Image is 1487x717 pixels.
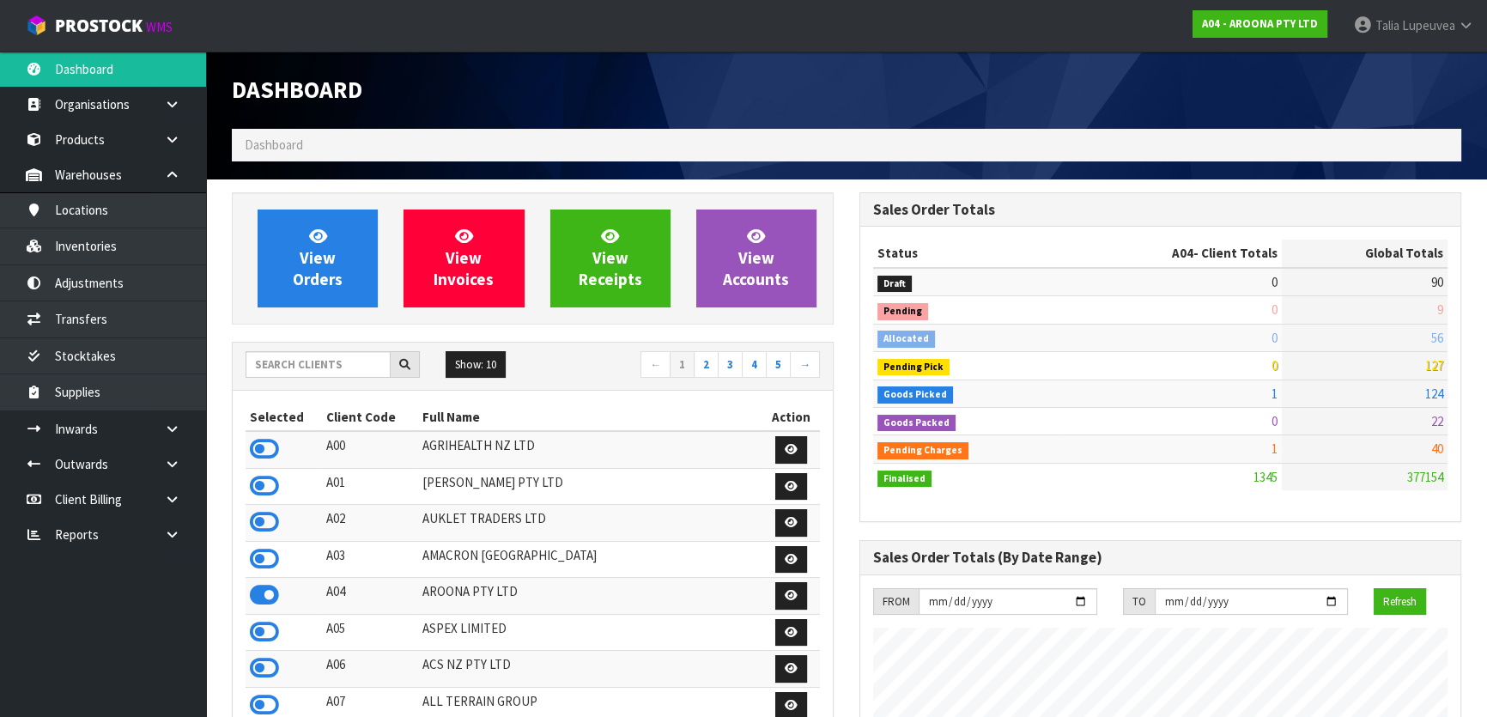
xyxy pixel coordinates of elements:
span: Pending Pick [877,359,950,376]
span: 40 [1431,441,1443,457]
div: TO [1123,588,1155,616]
td: A01 [322,468,417,505]
a: 5 [766,351,791,379]
td: A06 [322,651,417,688]
th: Global Totals [1282,240,1448,267]
a: 4 [742,351,767,379]
span: 9 [1437,301,1443,318]
td: AUKLET TRADERS LTD [418,505,762,542]
a: 2 [694,351,719,379]
td: A05 [322,614,417,651]
span: Dashboard [245,137,303,153]
td: ACS NZ PTY LTD [418,651,762,688]
a: 3 [718,351,743,379]
span: Pending [877,303,928,320]
td: ASPEX LIMITED [418,614,762,651]
th: Full Name [418,404,762,431]
span: Draft [877,276,912,293]
span: 56 [1431,330,1443,346]
span: View Receipts [579,226,642,290]
span: A04 [1172,245,1193,261]
a: ViewOrders [258,210,378,307]
input: Search clients [246,351,391,378]
span: Goods Picked [877,386,953,404]
span: 124 [1425,386,1443,402]
a: 1 [670,351,695,379]
span: Dashboard [232,75,362,105]
td: A02 [322,505,417,542]
span: Pending Charges [877,442,968,459]
span: 1 [1272,386,1278,402]
td: AROONA PTY LTD [418,578,762,615]
td: AGRIHEALTH NZ LTD [418,431,762,468]
span: 0 [1272,301,1278,318]
span: View Orders [293,226,343,290]
td: AMACRON [GEOGRAPHIC_DATA] [418,541,762,578]
span: Finalised [877,471,932,488]
span: Goods Packed [877,415,956,432]
a: ViewAccounts [696,210,816,307]
span: Talia [1375,17,1399,33]
td: A03 [322,541,417,578]
span: View Invoices [434,226,494,290]
a: ViewReceipts [550,210,671,307]
span: Allocated [877,331,935,348]
td: A00 [322,431,417,468]
span: 127 [1425,357,1443,374]
span: Lupeuvea [1402,17,1455,33]
nav: Page navigation [546,351,821,381]
span: 1 [1272,441,1278,457]
h3: Sales Order Totals (By Date Range) [873,550,1448,566]
div: FROM [873,588,919,616]
th: Client Code [322,404,417,431]
strong: A04 - AROONA PTY LTD [1202,16,1318,31]
span: 0 [1272,357,1278,374]
th: Action [762,404,820,431]
h3: Sales Order Totals [873,202,1448,218]
span: 0 [1272,274,1278,290]
span: 90 [1431,274,1443,290]
td: [PERSON_NAME] PTY LTD [418,468,762,505]
td: A04 [322,578,417,615]
button: Show: 10 [446,351,506,379]
span: 0 [1272,330,1278,346]
th: Selected [246,404,322,431]
a: → [790,351,820,379]
th: - Client Totals [1063,240,1282,267]
button: Refresh [1374,588,1426,616]
a: ← [640,351,671,379]
span: View Accounts [723,226,789,290]
span: 377154 [1407,469,1443,485]
a: ViewInvoices [404,210,524,307]
a: A04 - AROONA PTY LTD [1193,10,1327,38]
span: 1345 [1253,469,1278,485]
img: cube-alt.png [26,15,47,36]
small: WMS [146,19,173,35]
span: ProStock [55,15,143,37]
span: 0 [1272,413,1278,429]
th: Status [873,240,1063,267]
span: 22 [1431,413,1443,429]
